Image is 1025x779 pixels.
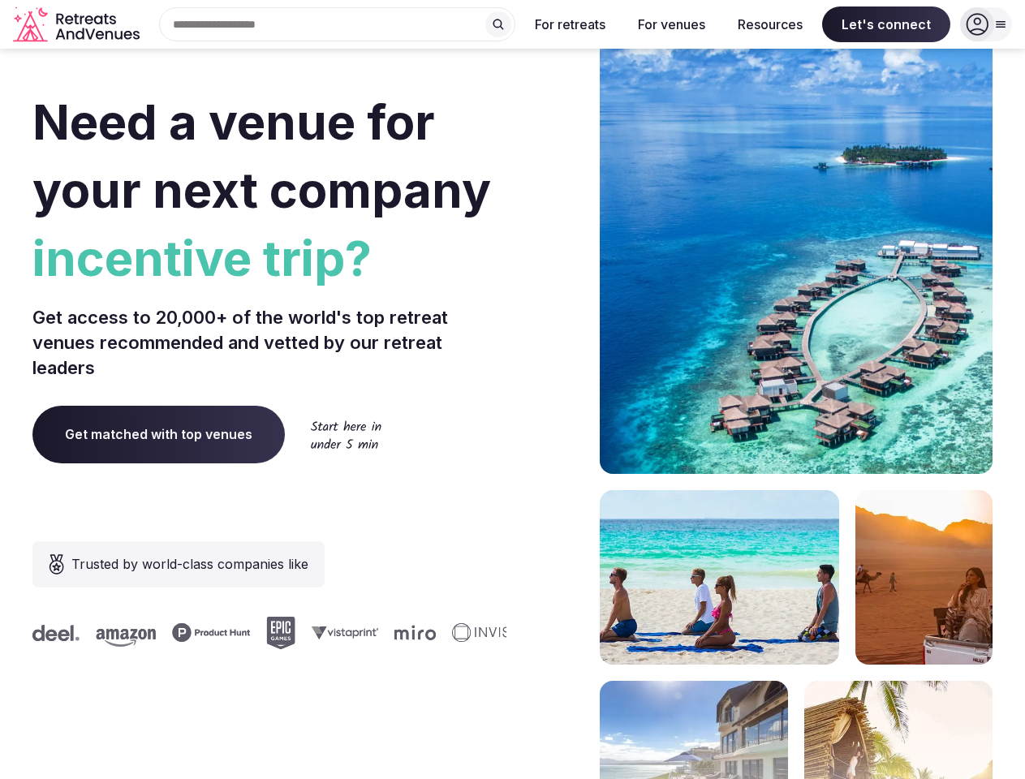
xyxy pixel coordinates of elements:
img: Start here in under 5 min [311,420,381,449]
span: Let's connect [822,6,950,42]
button: For venues [625,6,718,42]
img: woman sitting in back of truck with camels [855,490,993,665]
span: Trusted by world-class companies like [71,554,308,574]
svg: Vistaprint company logo [243,626,310,639]
img: yoga on tropical beach [600,490,839,665]
p: Get access to 20,000+ of the world's top retreat venues recommended and vetted by our retreat lea... [32,305,506,380]
button: For retreats [522,6,618,42]
svg: Invisible company logo [384,623,473,643]
button: Resources [725,6,816,42]
svg: Retreats and Venues company logo [13,6,143,43]
span: Need a venue for your next company [32,93,491,219]
svg: Miro company logo [326,625,368,640]
span: incentive trip? [32,224,506,292]
a: Visit the homepage [13,6,143,43]
a: Get matched with top venues [32,406,285,463]
svg: Epic Games company logo [198,617,227,649]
